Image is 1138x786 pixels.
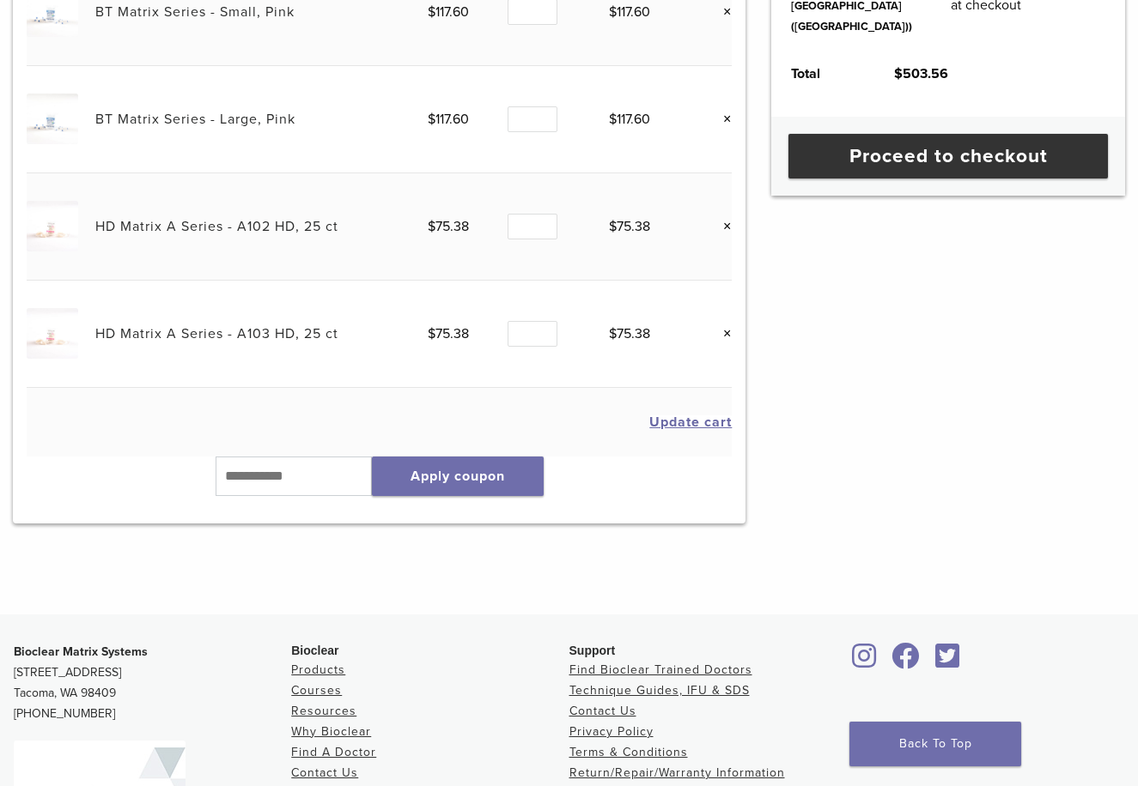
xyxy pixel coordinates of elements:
[14,644,148,659] strong: Bioclear Matrix Systems
[569,662,752,677] a: Find Bioclear Trained Doctors
[709,323,732,345] a: Remove this item
[609,111,650,128] bdi: 117.60
[649,415,732,429] button: Update cart
[428,325,435,342] span: $
[929,653,965,670] a: Bioclear
[569,745,688,759] a: Terms & Conditions
[95,111,295,128] a: BT Matrix Series - Large, Pink
[291,745,376,759] a: Find A Doctor
[609,218,617,235] span: $
[886,653,926,670] a: Bioclear
[849,722,1021,766] a: Back To Top
[569,724,654,739] a: Privacy Policy
[95,325,338,342] a: HD Matrix A Series - A103 HD, 25 ct
[709,108,732,130] a: Remove this item
[428,325,469,342] bdi: 75.38
[27,94,77,144] img: BT Matrix Series - Large, Pink
[27,308,77,359] img: HD Matrix A Series - A103 HD, 25 ct
[709,215,732,238] a: Remove this item
[428,3,469,21] bdi: 117.60
[291,644,338,657] span: Bioclear
[609,3,617,21] span: $
[569,765,785,780] a: Return/Repair/Warranty Information
[428,218,469,235] bdi: 75.38
[27,201,77,251] img: HD Matrix A Series - A102 HD, 25 ct
[372,456,544,496] button: Apply coupon
[709,1,732,23] a: Remove this item
[847,653,883,670] a: Bioclear
[14,642,291,724] p: [STREET_ADDRESS] Tacoma, WA 98409 [PHONE_NUMBER]
[95,3,295,21] a: BT Matrix Series - Small, Pink
[291,662,345,677] a: Products
[428,111,469,128] bdi: 117.60
[894,65,903,82] span: $
[569,683,750,698] a: Technique Guides, IFU & SDS
[291,765,358,780] a: Contact Us
[569,644,616,657] span: Support
[428,3,435,21] span: $
[569,704,636,718] a: Contact Us
[609,3,650,21] bdi: 117.60
[428,111,435,128] span: $
[428,218,435,235] span: $
[291,683,342,698] a: Courses
[291,724,371,739] a: Why Bioclear
[894,65,948,82] bdi: 503.56
[95,218,338,235] a: HD Matrix A Series - A102 HD, 25 ct
[609,218,650,235] bdi: 75.38
[291,704,356,718] a: Resources
[609,325,650,342] bdi: 75.38
[609,111,617,128] span: $
[609,325,617,342] span: $
[771,50,874,98] th: Total
[788,134,1108,178] a: Proceed to checkout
